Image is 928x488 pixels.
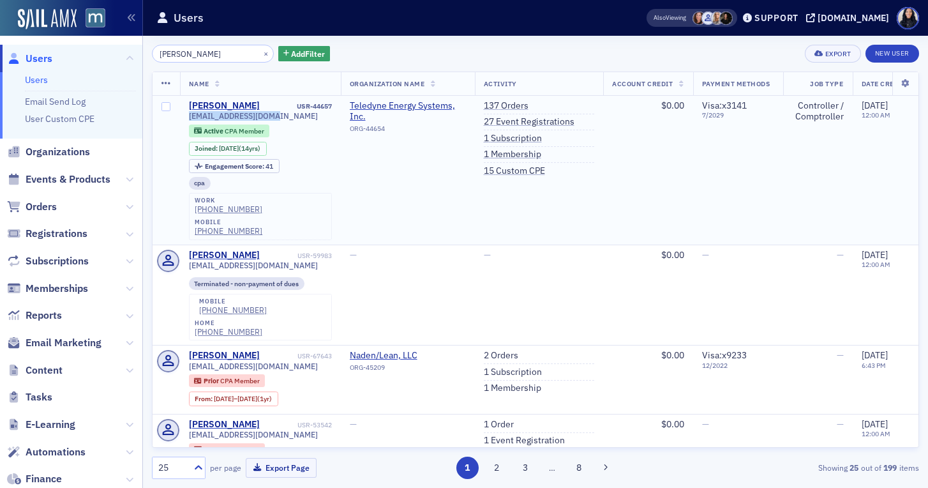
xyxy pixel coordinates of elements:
[825,50,851,57] div: Export
[204,376,220,385] span: Prior
[189,350,260,362] div: [PERSON_NAME]
[189,261,318,270] span: [EMAIL_ADDRESS][DOMAIN_NAME]
[7,254,89,268] a: Subscriptions
[719,11,733,25] span: Lauren McDonough
[484,383,541,394] a: 1 Membership
[26,254,89,268] span: Subscriptions
[848,462,861,473] strong: 25
[7,309,62,323] a: Reports
[278,46,331,62] button: AddFilter
[195,218,262,226] div: mobile
[484,435,565,446] a: 1 Event Registration
[260,47,272,59] button: ×
[199,305,267,315] a: [PHONE_NUMBER]
[18,9,77,29] img: SailAMX
[77,8,105,30] a: View Homepage
[701,11,715,25] span: Justin Chase
[862,361,886,370] time: 6:43 PM
[702,100,747,111] span: Visa : x3141
[152,45,274,63] input: Search…
[189,111,318,121] span: [EMAIL_ADDRESS][DOMAIN_NAME]
[484,149,541,160] a: 1 Membership
[810,79,843,88] span: Job Type
[219,144,239,153] span: [DATE]
[702,418,709,430] span: —
[543,462,561,473] span: …
[568,457,590,479] button: 8
[158,461,186,475] div: 25
[195,319,262,327] div: home
[865,45,919,63] a: New User
[189,177,211,190] div: cpa
[26,200,57,214] span: Orders
[26,227,87,241] span: Registrations
[26,52,52,66] span: Users
[25,113,94,125] a: User Custom CPE
[350,350,466,362] a: Naden/Lean, LLC
[862,100,888,111] span: [DATE]
[862,111,890,119] time: 12:00 AM
[214,394,234,403] span: [DATE]
[189,125,270,137] div: Active: Active: CPA Member
[195,327,262,337] a: [PHONE_NUMBER]
[661,100,684,111] span: $0.00
[205,162,266,171] span: Engagement Score :
[7,172,110,187] a: Events & Products
[262,252,332,260] div: USR-59983
[220,445,260,454] span: CPA Member
[7,227,87,241] a: Registrations
[204,126,225,135] span: Active
[661,418,684,430] span: $0.00
[754,12,798,24] div: Support
[7,282,88,296] a: Memberships
[456,457,479,479] button: 1
[881,462,899,473] strong: 199
[514,457,537,479] button: 3
[189,250,260,261] a: [PERSON_NAME]
[484,79,517,88] span: Activity
[612,79,673,88] span: Account Credit
[485,457,507,479] button: 2
[661,349,684,361] span: $0.00
[7,363,63,377] a: Content
[702,362,774,370] span: 12 / 2022
[350,100,466,123] span: Teledyne Energy Systems, Inc.
[174,10,204,26] h1: Users
[862,349,888,361] span: [DATE]
[219,144,260,153] div: (14yrs)
[26,336,101,350] span: Email Marketing
[702,349,747,361] span: Visa : x9233
[692,11,706,25] span: Natalie Antonakas
[661,249,684,261] span: $0.00
[26,145,90,159] span: Organizations
[837,249,844,261] span: —
[195,197,262,204] div: work
[805,45,860,63] button: Export
[26,282,88,296] span: Memberships
[350,125,466,137] div: ORG-44654
[220,376,260,385] span: CPA Member
[86,8,105,28] img: SailAMX
[195,204,262,214] a: [PHONE_NUMBER]
[7,336,101,350] a: Email Marketing
[194,126,264,135] a: Active CPA Member
[189,362,318,371] span: [EMAIL_ADDRESS][DOMAIN_NAME]
[189,419,260,431] a: [PERSON_NAME]
[792,100,844,123] div: Controller / Comptroller
[189,142,267,156] div: Joined: 2011-08-31 00:00:00
[702,79,770,88] span: Payment Methods
[26,309,62,323] span: Reports
[195,395,214,403] span: From :
[195,144,219,153] span: Joined :
[189,159,280,173] div: Engagement Score: 41
[26,445,86,459] span: Automations
[25,74,48,86] a: Users
[25,96,86,107] a: Email Send Log
[205,163,273,170] div: 41
[702,249,709,261] span: —
[897,7,919,29] span: Profile
[189,100,260,112] div: [PERSON_NAME]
